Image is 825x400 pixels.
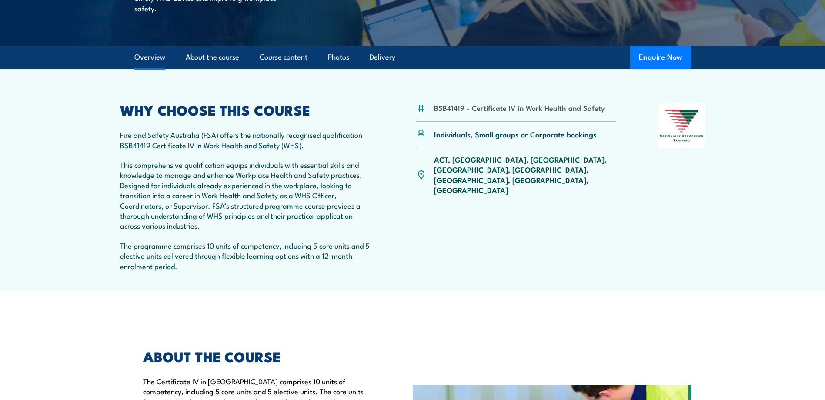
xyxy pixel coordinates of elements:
a: Delivery [370,46,395,69]
img: Nationally Recognised Training logo. [658,103,705,148]
p: Individuals, Small groups or Corporate bookings [434,129,597,139]
button: Enquire Now [630,46,691,69]
a: Photos [328,46,349,69]
a: Overview [134,46,165,69]
a: Course content [260,46,307,69]
p: The programme comprises 10 units of competency, including 5 core units and 5 elective units deliv... [120,240,374,271]
h2: WHY CHOOSE THIS COURSE [120,103,374,116]
h2: ABOUT THE COURSE [143,350,373,362]
li: BSB41419 - Certificate IV in Work Health and Safety [434,103,605,113]
p: Fire and Safety Australia (FSA) offers the nationally recognised qualification BSB41419 Certifica... [120,130,374,150]
p: This comprehensive qualification equips individuals with essential skills and knowledge to manage... [120,160,374,231]
p: ACT, [GEOGRAPHIC_DATA], [GEOGRAPHIC_DATA], [GEOGRAPHIC_DATA], [GEOGRAPHIC_DATA], [GEOGRAPHIC_DATA... [434,154,616,195]
a: About the course [186,46,239,69]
